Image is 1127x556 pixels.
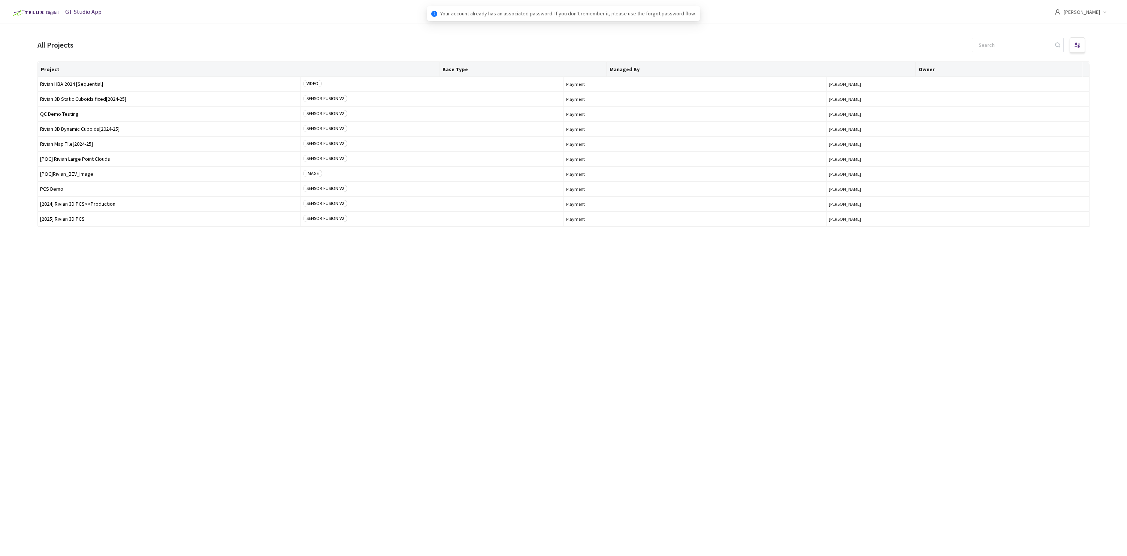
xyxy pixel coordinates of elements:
[40,141,298,147] span: Rivian Map Tile[2024-25]
[566,111,824,117] span: Playment
[439,62,607,77] th: Base Type
[974,38,1054,52] input: Search
[40,216,298,222] span: [2025] Rivian 3D PCS
[829,141,1087,147] button: [PERSON_NAME]
[566,141,824,147] span: Playment
[829,186,1087,192] button: [PERSON_NAME]
[829,96,1087,102] button: [PERSON_NAME]
[566,171,824,177] span: Playment
[829,156,1087,162] button: [PERSON_NAME]
[1055,9,1061,15] span: user
[303,185,347,192] span: SENSOR FUSION V2
[40,201,298,207] span: [2024] Rivian 3D PCS<>Production
[829,81,1087,87] button: [PERSON_NAME]
[566,216,824,222] span: Playment
[829,126,1087,132] button: [PERSON_NAME]
[303,140,347,147] span: SENSOR FUSION V2
[303,170,322,177] span: IMAGE
[829,201,1087,207] button: [PERSON_NAME]
[9,7,61,19] img: Telus
[566,96,824,102] span: Playment
[40,126,298,132] span: Rivian 3D Dynamic Cuboids[2024-25]
[40,111,298,117] span: QC Demo Testing
[40,156,298,162] span: [POC] Rivian Large Point Clouds
[1103,10,1107,14] span: down
[40,171,298,177] span: [POC]Rivian_BEV_Image
[303,80,322,87] span: VIDEO
[65,8,102,15] span: GT Studio App
[303,200,347,207] span: SENSOR FUSION V2
[303,95,347,102] span: SENSOR FUSION V2
[566,81,824,87] span: Playment
[829,216,1087,222] button: [PERSON_NAME]
[566,126,824,132] span: Playment
[40,186,298,192] span: PCS Demo
[607,62,916,77] th: Managed By
[829,171,1087,177] button: [PERSON_NAME]
[303,155,347,162] span: SENSOR FUSION V2
[829,111,1087,117] button: [PERSON_NAME]
[40,96,298,102] span: Rivian 3D Static Cuboids fixed[2024-25]
[566,186,824,192] span: Playment
[303,215,347,222] span: SENSOR FUSION V2
[37,39,73,51] div: All Projects
[440,9,696,18] span: Your account already has an associated password. If you don't remember it, please use the forgot ...
[303,110,347,117] span: SENSOR FUSION V2
[566,201,824,207] span: Playment
[566,156,824,162] span: Playment
[303,125,347,132] span: SENSOR FUSION V2
[40,81,298,87] span: Rivian HBA 2024 [Sequential]
[916,62,1083,77] th: Owner
[431,11,437,17] span: info-circle
[38,62,439,77] th: Project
